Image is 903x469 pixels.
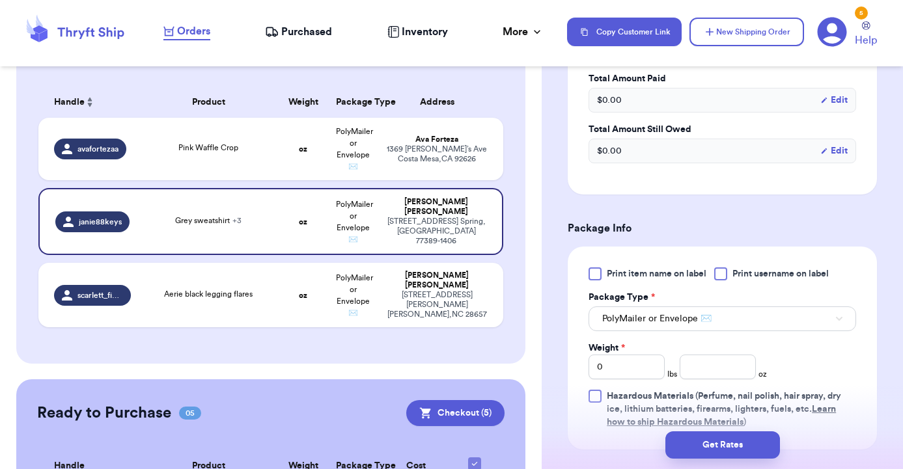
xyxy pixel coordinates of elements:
[387,24,448,40] a: Inventory
[602,312,712,325] span: PolyMailer or Envelope ✉️
[589,291,655,304] label: Package Type
[817,17,847,47] a: 5
[54,96,85,109] span: Handle
[77,144,118,154] span: avafortezaa
[77,290,123,301] span: scarlett_finds
[597,94,622,107] span: $ 0.00
[386,144,488,164] div: 1369 [PERSON_NAME]’s Ave Costa Mesa , CA 92626
[732,267,829,280] span: Print username on label
[164,290,253,298] span: Aerie black legging flares
[178,144,238,152] span: Pink Waffle Crop
[175,217,242,224] span: Grey sweatshirt
[378,87,503,118] th: Address
[567,18,682,46] button: Copy Customer Link
[79,217,122,227] span: janie88keys
[402,24,448,40] span: Inventory
[855,21,877,48] a: Help
[820,144,848,157] button: Edit
[607,392,693,401] span: Hazardous Materials
[336,127,373,170] span: PolyMailer or Envelope ✉️
[855,33,877,48] span: Help
[232,217,242,224] span: + 3
[299,218,307,226] strong: oz
[568,221,877,236] h3: Package Info
[589,123,856,136] label: Total Amount Still Owed
[589,72,856,85] label: Total Amount Paid
[607,267,706,280] span: Print item name on label
[85,94,95,110] button: Sort ascending
[299,291,307,299] strong: oz
[386,290,488,319] div: [STREET_ADDRESS][PERSON_NAME] [PERSON_NAME] , NC 28657
[386,217,486,246] div: [STREET_ADDRESS] Spring , [GEOGRAPHIC_DATA] 77389-1406
[589,342,625,355] label: Weight
[667,369,677,379] span: lbs
[665,431,780,459] button: Get Rates
[386,271,488,290] div: [PERSON_NAME] [PERSON_NAME]
[607,392,841,427] span: (Perfume, nail polish, hair spray, dry ice, lithium batteries, firearms, lighters, fuels, etc. )
[386,135,488,144] div: Ava Forteza
[758,369,767,379] span: oz
[689,18,804,46] button: New Shipping Order
[139,87,279,118] th: Product
[179,407,201,420] span: 05
[855,7,868,20] div: 5
[279,87,329,118] th: Weight
[177,23,210,39] span: Orders
[406,400,505,426] button: Checkout (5)
[820,94,848,107] button: Edit
[589,306,856,331] button: PolyMailer or Envelope ✉️
[281,24,332,40] span: Purchased
[299,145,307,153] strong: oz
[597,144,622,157] span: $ 0.00
[336,200,373,243] span: PolyMailer or Envelope ✉️
[37,403,171,423] h2: Ready to Purchase
[336,274,373,317] span: PolyMailer or Envelope ✉️
[503,24,544,40] div: More
[265,24,332,40] a: Purchased
[386,197,486,217] div: [PERSON_NAME] [PERSON_NAME]
[328,87,378,118] th: Package Type
[163,23,210,40] a: Orders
